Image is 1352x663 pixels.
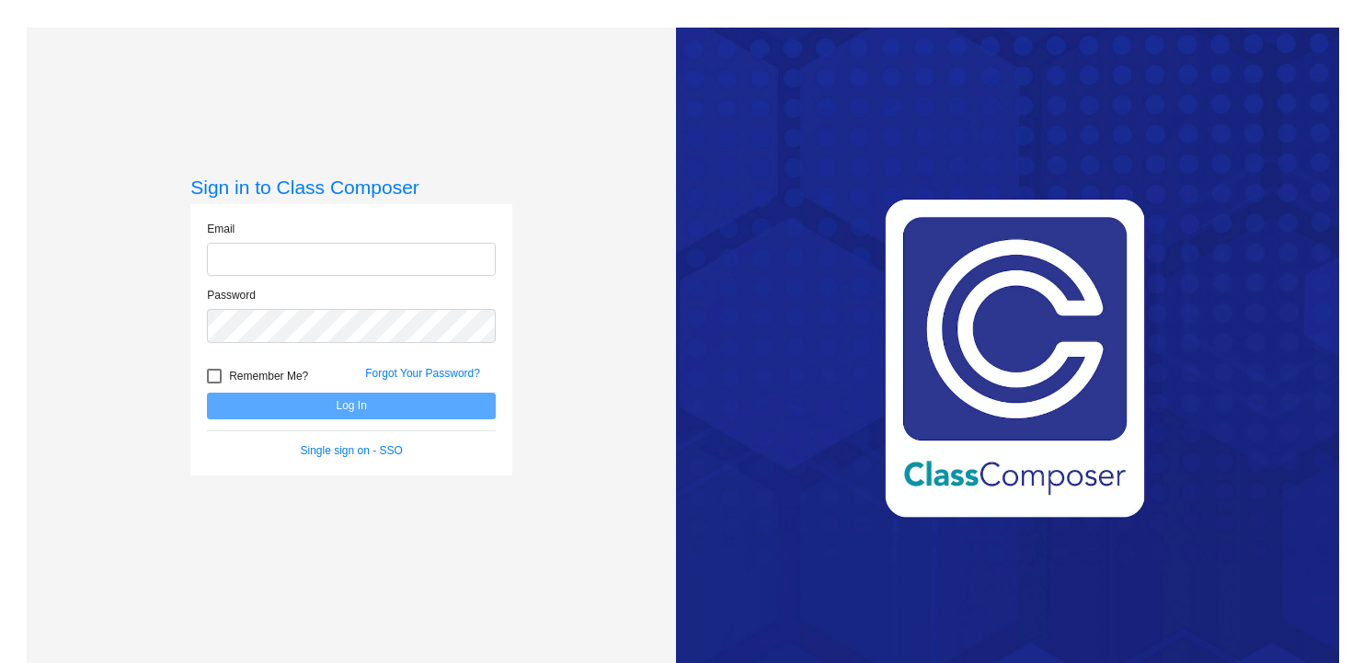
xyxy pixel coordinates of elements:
a: Single sign on - SSO [301,444,403,457]
span: Remember Me? [229,365,308,387]
button: Log In [207,393,496,419]
h3: Sign in to Class Composer [190,176,512,199]
label: Password [207,287,256,303]
a: Forgot Your Password? [365,367,480,380]
label: Email [207,221,235,237]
